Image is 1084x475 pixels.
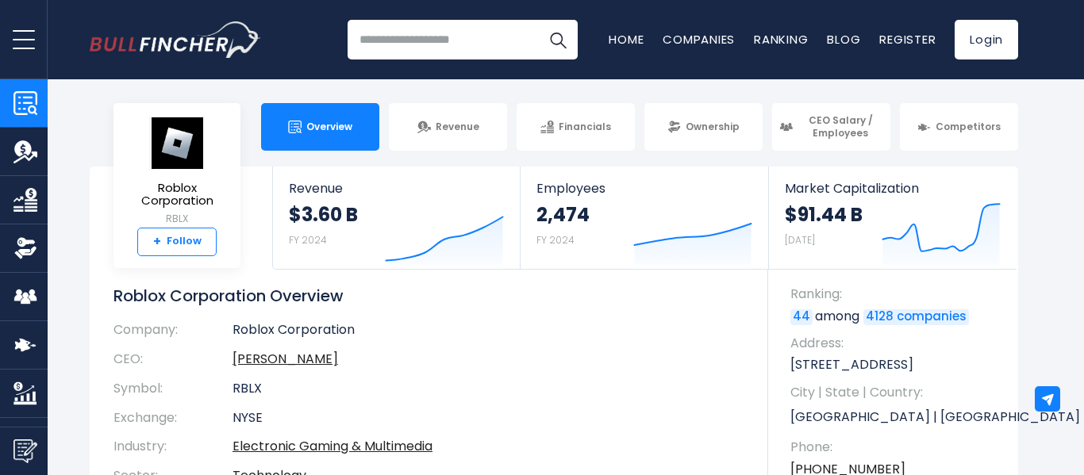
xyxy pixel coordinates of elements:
[955,20,1018,59] a: Login
[790,405,1002,429] p: [GEOGRAPHIC_DATA] | [GEOGRAPHIC_DATA] | US
[790,384,1002,401] span: City | State | Country:
[125,116,229,228] a: Roblox Corporation RBLX
[113,374,233,404] th: Symbol:
[289,181,504,196] span: Revenue
[153,235,161,249] strong: +
[306,121,352,133] span: Overview
[798,114,883,139] span: CEO Salary / Employees
[790,285,1002,303] span: Ranking:
[233,437,432,455] a: Electronic Gaming & Multimedia
[289,202,358,227] strong: $3.60 B
[785,233,815,247] small: [DATE]
[13,236,37,260] img: Ownership
[273,167,520,269] a: Revenue $3.60 B FY 2024
[663,31,735,48] a: Companies
[536,233,575,247] small: FY 2024
[790,439,1002,456] span: Phone:
[113,345,233,374] th: CEO:
[261,103,379,151] a: Overview
[113,404,233,433] th: Exchange:
[126,182,228,208] span: Roblox Corporation
[790,356,1002,373] p: [STREET_ADDRESS]
[137,228,217,256] a: +Follow
[790,308,1002,325] p: among
[90,21,261,58] img: Bullfincher logo
[538,20,578,59] button: Search
[233,404,744,433] td: NYSE
[790,309,813,325] a: 44
[436,121,479,133] span: Revenue
[686,121,740,133] span: Ownership
[521,167,767,269] a: Employees 2,474 FY 2024
[113,432,233,462] th: Industry:
[233,350,338,368] a: ceo
[289,233,327,247] small: FY 2024
[113,285,744,306] h1: Roblox Corporation Overview
[785,181,1001,196] span: Market Capitalization
[827,31,860,48] a: Blog
[389,103,507,151] a: Revenue
[936,121,1001,133] span: Competitors
[113,322,233,345] th: Company:
[879,31,936,48] a: Register
[233,322,744,345] td: Roblox Corporation
[863,309,969,325] a: 4128 companies
[900,103,1018,151] a: Competitors
[769,167,1017,269] a: Market Capitalization $91.44 B [DATE]
[559,121,611,133] span: Financials
[644,103,763,151] a: Ownership
[90,21,260,58] a: Go to homepage
[536,181,751,196] span: Employees
[609,31,644,48] a: Home
[126,212,228,226] small: RBLX
[754,31,808,48] a: Ranking
[790,335,1002,352] span: Address:
[785,202,863,227] strong: $91.44 B
[536,202,590,227] strong: 2,474
[772,103,890,151] a: CEO Salary / Employees
[517,103,635,151] a: Financials
[233,374,744,404] td: RBLX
